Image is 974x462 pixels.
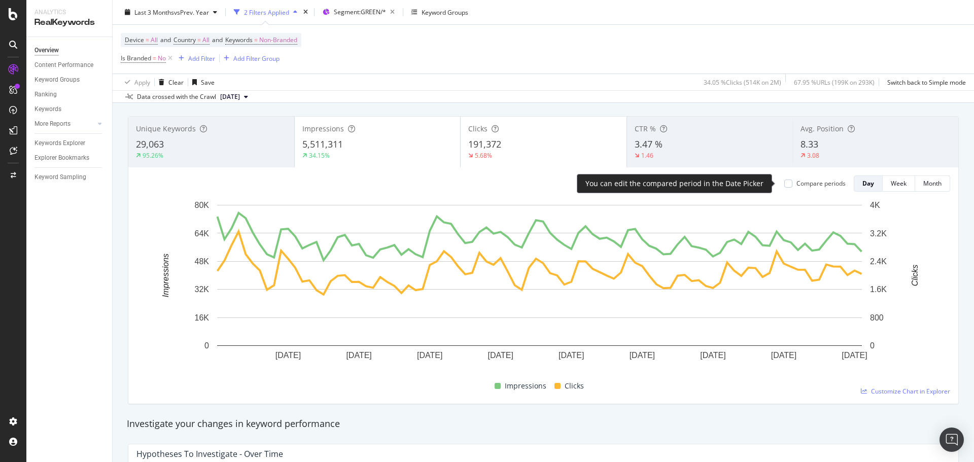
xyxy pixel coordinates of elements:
[195,313,210,322] text: 16K
[468,138,501,150] span: 191,372
[230,4,301,20] button: 2 Filters Applied
[34,89,105,100] a: Ranking
[870,285,887,294] text: 1.6K
[195,229,210,237] text: 64K
[911,265,919,287] text: Clicks
[188,74,215,90] button: Save
[862,179,874,188] div: Day
[635,124,656,133] span: CTR %
[225,35,253,44] span: Keywords
[136,200,943,376] svg: A chart.
[585,179,763,189] div: You can edit the compared period in the Date Picker
[34,8,104,17] div: Analytics
[319,4,399,20] button: Segment:GREEN/*
[794,78,875,86] div: 67.95 % URLs ( 199K on 293K )
[34,119,71,129] div: More Reports
[771,351,796,360] text: [DATE]
[870,229,887,237] text: 3.2K
[801,138,818,150] span: 8.33
[422,8,468,16] div: Keyword Groups
[302,124,344,133] span: Impressions
[870,257,887,266] text: 2.4K
[505,380,546,392] span: Impressions
[34,119,95,129] a: More Reports
[559,351,584,360] text: [DATE]
[635,138,663,150] span: 3.47 %
[275,351,301,360] text: [DATE]
[201,78,215,86] div: Save
[233,54,280,62] div: Add Filter Group
[34,45,105,56] a: Overview
[34,45,59,56] div: Overview
[160,35,171,44] span: and
[915,175,950,192] button: Month
[309,151,330,160] div: 34.15%
[891,179,907,188] div: Week
[883,74,966,90] button: Switch back to Simple mode
[212,35,223,44] span: and
[195,285,210,294] text: 32K
[146,35,149,44] span: =
[197,35,201,44] span: =
[346,351,371,360] text: [DATE]
[641,151,653,160] div: 1.46
[34,89,57,100] div: Ranking
[807,151,819,160] div: 3.08
[417,351,442,360] text: [DATE]
[468,124,488,133] span: Clicks
[334,8,386,16] span: Segment: GREEN/*
[34,153,105,163] a: Explorer Bookmarks
[134,8,174,16] span: Last 3 Months
[34,60,93,70] div: Content Performance
[220,92,240,101] span: 2025 Sep. 2nd
[125,35,144,44] span: Device
[151,33,158,47] span: All
[136,449,283,459] div: Hypotheses to Investigate - Over Time
[174,8,209,16] span: vs Prev. Year
[121,4,221,20] button: Last 3 MonthsvsPrev. Year
[34,104,61,115] div: Keywords
[887,78,966,86] div: Switch back to Simple mode
[259,33,297,47] span: Non-Branded
[136,124,196,133] span: Unique Keywords
[202,33,210,47] span: All
[488,351,513,360] text: [DATE]
[883,175,915,192] button: Week
[940,428,964,452] div: Open Intercom Messenger
[801,124,844,133] span: Avg. Position
[34,75,80,85] div: Keyword Groups
[153,54,156,62] span: =
[301,7,310,17] div: times
[136,138,164,150] span: 29,063
[34,153,89,163] div: Explorer Bookmarks
[137,92,216,101] div: Data crossed with the Crawl
[34,172,86,183] div: Keyword Sampling
[175,52,215,64] button: Add Filter
[630,351,655,360] text: [DATE]
[34,60,105,70] a: Content Performance
[871,387,950,396] span: Customize Chart in Explorer
[565,380,584,392] span: Clicks
[34,138,85,149] div: Keywords Explorer
[161,254,170,297] text: Impressions
[34,104,105,115] a: Keywords
[842,351,867,360] text: [DATE]
[34,17,104,28] div: RealKeywords
[188,54,215,62] div: Add Filter
[204,341,209,350] text: 0
[220,52,280,64] button: Add Filter Group
[195,201,210,209] text: 80K
[121,74,150,90] button: Apply
[861,387,950,396] a: Customize Chart in Explorer
[407,4,472,20] button: Keyword Groups
[475,151,492,160] div: 5.68%
[704,78,781,86] div: 34.05 % Clicks ( 514K on 2M )
[168,78,184,86] div: Clear
[134,78,150,86] div: Apply
[173,35,196,44] span: Country
[870,201,880,209] text: 4K
[34,138,105,149] a: Keywords Explorer
[923,179,942,188] div: Month
[854,175,883,192] button: Day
